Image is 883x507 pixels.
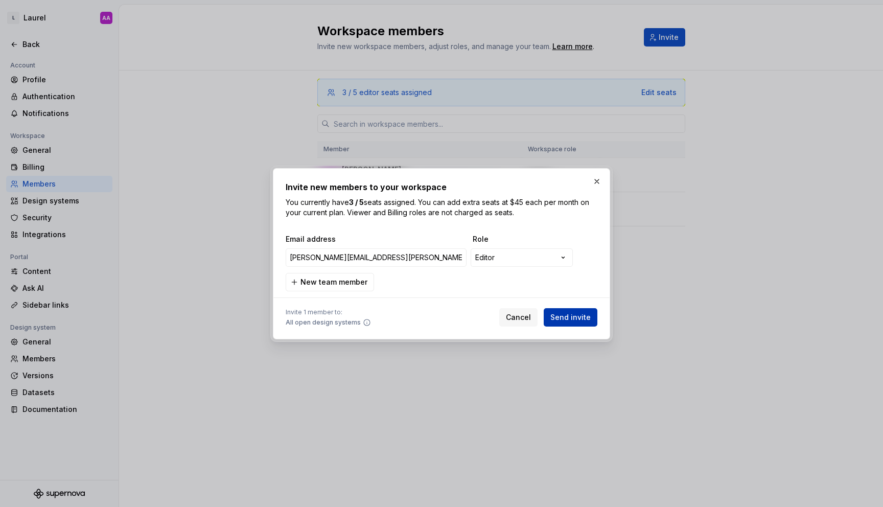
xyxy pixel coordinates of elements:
[550,312,591,322] span: Send invite
[300,277,367,287] span: New team member
[286,273,374,291] button: New team member
[544,308,597,327] button: Send invite
[286,308,371,316] span: Invite 1 member to:
[499,308,538,327] button: Cancel
[286,197,597,218] p: You currently have seats assigned. You can add extra seats at $45 each per month on your current ...
[286,318,361,327] span: All open design systems
[286,234,469,244] span: Email address
[473,234,575,244] span: Role
[349,198,364,206] b: 3 / 5
[286,181,597,193] h2: Invite new members to your workspace
[506,312,531,322] span: Cancel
